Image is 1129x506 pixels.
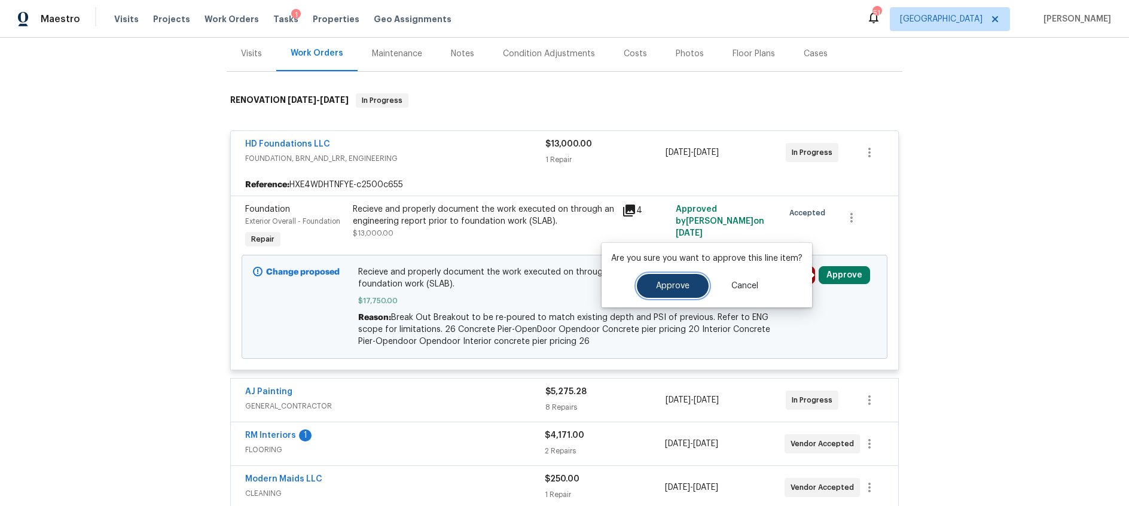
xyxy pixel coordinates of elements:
[372,48,422,60] div: Maintenance
[665,438,718,450] span: -
[666,148,691,157] span: [DATE]
[694,396,719,404] span: [DATE]
[545,401,666,413] div: 8 Repairs
[358,295,771,307] span: $17,750.00
[676,48,704,60] div: Photos
[231,174,898,196] div: HXE4WDHTNFYE-c2500c655
[245,431,296,440] a: RM Interiors
[353,230,393,237] span: $13,000.00
[245,205,290,214] span: Foundation
[227,81,902,120] div: RENOVATION [DATE]-[DATE]In Progress
[804,48,828,60] div: Cases
[791,481,859,493] span: Vendor Accepted
[357,95,407,106] span: In Progress
[230,93,349,108] h6: RENOVATION
[288,96,349,104] span: -
[872,7,881,19] div: 51
[791,438,859,450] span: Vendor Accepted
[41,13,80,25] span: Maestro
[624,48,647,60] div: Costs
[676,229,703,237] span: [DATE]
[733,48,775,60] div: Floor Plans
[666,396,691,404] span: [DATE]
[1039,13,1111,25] span: [PERSON_NAME]
[545,431,584,440] span: $4,171.00
[114,13,139,25] span: Visits
[241,48,262,60] div: Visits
[792,147,837,158] span: In Progress
[358,313,770,346] span: Break Out Breakout to be re-poured to match existing depth and PSI of previous. Refer to ENG scop...
[245,388,292,396] a: AJ Painting
[353,203,615,227] div: Recieve and properly document the work executed on through an engineering report prior to foundat...
[266,268,340,276] b: Change proposed
[545,388,587,396] span: $5,275.28
[245,218,340,225] span: Exterior Overall - Foundation
[545,489,664,501] div: 1 Repair
[900,13,982,25] span: [GEOGRAPHIC_DATA]
[374,13,451,25] span: Geo Assignments
[451,48,474,60] div: Notes
[245,400,545,412] span: GENERAL_CONTRACTOR
[320,96,349,104] span: [DATE]
[789,207,830,219] span: Accepted
[545,475,579,483] span: $250.00
[622,203,669,218] div: 4
[819,266,870,284] button: Approve
[545,140,592,148] span: $13,000.00
[273,15,298,23] span: Tasks
[694,148,719,157] span: [DATE]
[665,440,690,448] span: [DATE]
[656,282,689,291] span: Approve
[611,252,802,264] p: Are you sure you want to approve this line item?
[245,153,545,164] span: FOUNDATION, BRN_AND_LRR, ENGINEERING
[545,154,666,166] div: 1 Repair
[245,475,322,483] a: Modern Maids LLC
[358,266,771,290] span: Recieve and properly document the work executed on through an engineering report prior to foundat...
[246,233,279,245] span: Repair
[245,487,545,499] span: CLEANING
[288,96,316,104] span: [DATE]
[792,394,837,406] span: In Progress
[665,481,718,493] span: -
[693,440,718,448] span: [DATE]
[693,483,718,492] span: [DATE]
[153,13,190,25] span: Projects
[637,274,709,298] button: Approve
[503,48,595,60] div: Condition Adjustments
[313,13,359,25] span: Properties
[205,13,259,25] span: Work Orders
[299,429,312,441] div: 1
[665,483,690,492] span: [DATE]
[245,140,330,148] a: HD Foundations LLC
[666,147,719,158] span: -
[358,313,391,322] span: Reason:
[291,9,301,21] div: 1
[676,205,764,237] span: Approved by [PERSON_NAME] on
[245,444,545,456] span: FLOORING
[245,179,289,191] b: Reference:
[545,445,664,457] div: 2 Repairs
[712,274,777,298] button: Cancel
[731,282,758,291] span: Cancel
[666,394,719,406] span: -
[291,47,343,59] div: Work Orders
